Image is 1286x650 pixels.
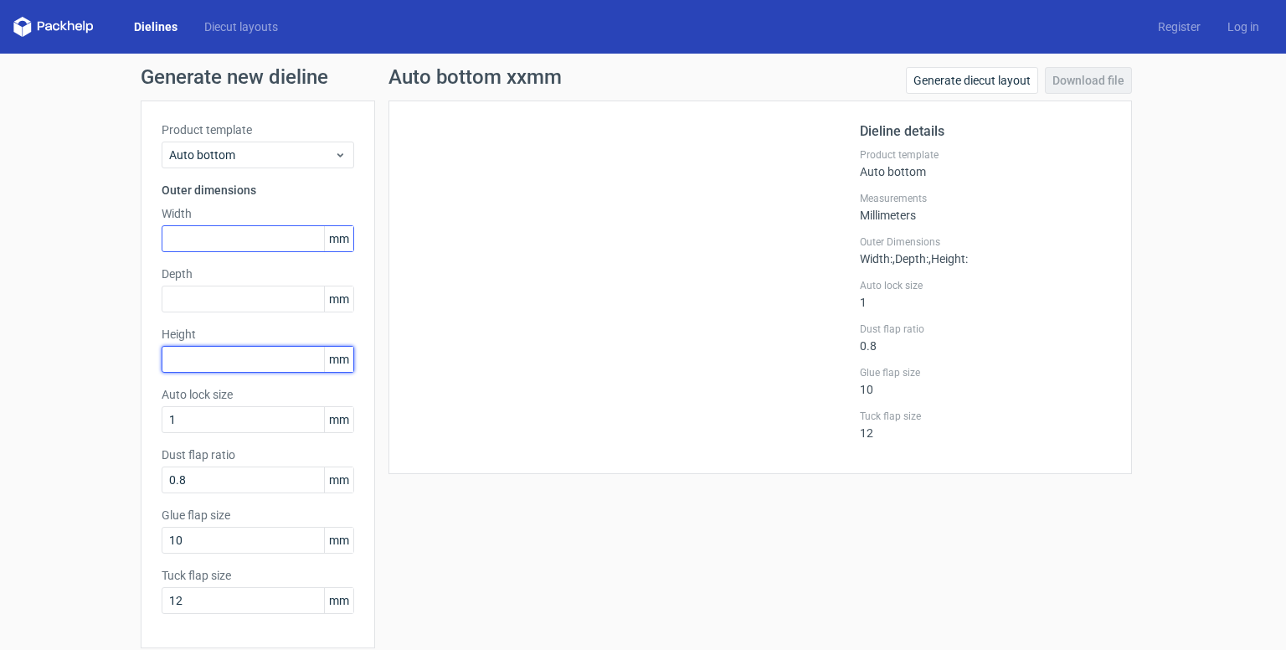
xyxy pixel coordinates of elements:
[324,347,353,372] span: mm
[928,252,968,266] span: , Height :
[324,407,353,432] span: mm
[162,182,354,199] h3: Outer dimensions
[169,147,334,163] span: Auto bottom
[906,67,1038,94] a: Generate diecut layout
[162,121,354,138] label: Product template
[324,286,353,312] span: mm
[860,148,1111,162] label: Product template
[141,67,1145,87] h1: Generate new dieline
[162,567,354,584] label: Tuck flap size
[162,326,354,343] label: Height
[162,446,354,463] label: Dust flap ratio
[860,410,1111,440] div: 12
[860,279,1111,309] div: 1
[860,252,892,266] span: Width :
[860,235,1111,249] label: Outer Dimensions
[860,148,1111,178] div: Auto bottom
[860,322,1111,353] div: 0.8
[1214,18,1273,35] a: Log in
[860,192,1111,205] label: Measurements
[324,528,353,553] span: mm
[860,279,1111,292] label: Auto lock size
[162,507,354,524] label: Glue flap size
[191,18,291,35] a: Diecut layouts
[860,366,1111,396] div: 10
[860,410,1111,423] label: Tuck flap size
[162,205,354,222] label: Width
[162,266,354,282] label: Depth
[1145,18,1214,35] a: Register
[324,226,353,251] span: mm
[860,366,1111,379] label: Glue flap size
[892,252,928,266] span: , Depth :
[860,322,1111,336] label: Dust flap ratio
[860,121,1111,142] h2: Dieline details
[860,192,1111,222] div: Millimeters
[388,67,562,87] h1: Auto bottom xxmm
[324,588,353,613] span: mm
[324,467,353,493] span: mm
[121,18,191,35] a: Dielines
[162,386,354,403] label: Auto lock size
